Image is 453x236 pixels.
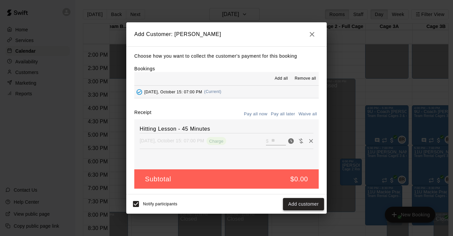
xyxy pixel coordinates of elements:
button: Added - Collect Payment[DATE], October 15: 07:00 PM(Current) [134,86,319,98]
button: Pay all now [242,109,269,119]
span: Notify participants [143,202,177,207]
label: Receipt [134,109,151,119]
button: Waive all [297,109,319,119]
h6: Hitting Lesson - 45 Minutes [140,125,313,133]
span: Pay now [286,138,296,143]
span: (Current) [204,89,221,94]
p: Choose how you want to collect the customer's payment for this booking [134,52,319,60]
button: Pay all later [269,109,297,119]
button: Add all [271,73,292,84]
button: Remove [306,136,316,146]
span: [DATE], October 15: 07:00 PM [144,89,202,94]
h5: $0.00 [290,175,308,184]
span: Remove all [295,75,316,82]
button: Add customer [283,198,324,210]
label: Bookings [134,66,155,71]
p: $ [266,138,269,144]
h5: Subtotal [145,175,171,184]
button: Added - Collect Payment [134,87,144,97]
h2: Add Customer: [PERSON_NAME] [126,22,327,46]
span: Waive payment [296,138,306,143]
button: Remove all [292,73,319,84]
span: Add all [275,75,288,82]
p: [DATE], October 15: 07:00 PM [140,137,204,144]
